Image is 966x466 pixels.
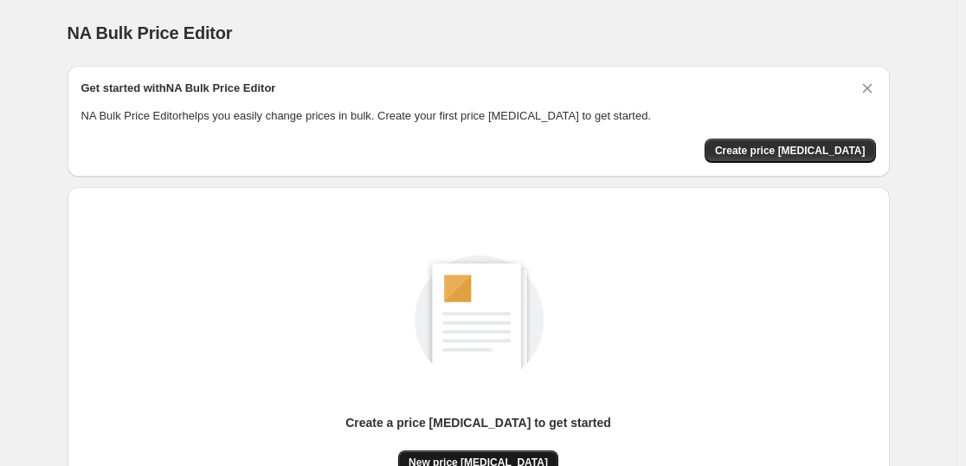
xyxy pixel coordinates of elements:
[81,107,876,125] p: NA Bulk Price Editor helps you easily change prices in bulk. Create your first price [MEDICAL_DAT...
[859,80,876,97] button: Dismiss card
[81,80,276,97] h2: Get started with NA Bulk Price Editor
[715,144,866,158] span: Create price [MEDICAL_DATA]
[705,139,876,163] button: Create price change job
[345,414,611,431] p: Create a price [MEDICAL_DATA] to get started
[68,23,233,42] span: NA Bulk Price Editor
